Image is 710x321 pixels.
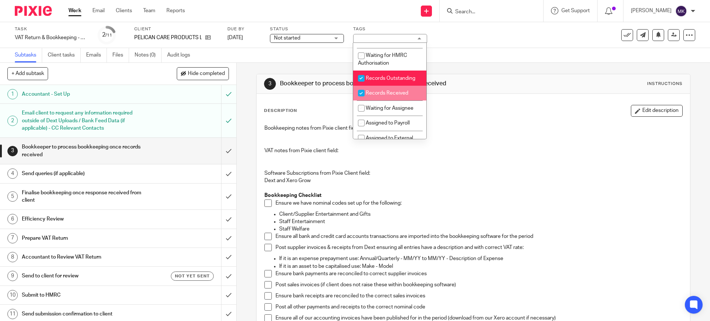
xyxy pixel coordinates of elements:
[15,48,42,62] a: Subtasks
[135,48,162,62] a: Notes (0)
[102,31,112,39] div: 2
[366,91,408,96] span: Records Received
[177,67,229,80] button: Hide completed
[561,8,590,13] span: Get Support
[175,273,210,279] span: Not yet sent
[188,71,225,77] span: Hide completed
[264,124,682,132] p: Bookkeeping notes from Pixie client field:
[274,35,300,41] span: Not started
[22,290,150,301] h1: Submit to HMRC
[366,76,415,81] span: Records Outstanding
[275,199,682,207] p: Ensure we have nominal codes set up for the following:
[631,7,672,14] p: [PERSON_NAME]
[7,214,18,224] div: 6
[647,81,683,87] div: Instructions
[264,170,682,177] p: Software Subscriptions from Pixie Client field:
[22,141,150,160] h1: Bookkeeper to process bookkeeping once records received
[7,233,18,243] div: 7
[22,168,150,179] h1: Send queries (if applicable)
[134,26,218,32] label: Client
[275,270,682,277] p: Ensure bank payments are reconciled to correct supplier invoices
[454,9,521,16] input: Search
[358,136,413,148] span: Assigned to External Partner
[279,218,682,225] p: Staff Entertainment
[7,168,18,179] div: 4
[22,89,150,100] h1: Accountant - Set Up
[22,270,150,281] h1: Send to client for review
[275,292,682,300] p: Ensure bank receipts are reconciled to the correct sales invoices
[22,107,150,134] h1: Email client to request any information required outside of Dext Uploads / Bank Feed Data (if app...
[279,263,682,270] p: If it is an asset to be capitalised use: Make - Model
[134,34,202,41] p: PELICAN CARE PRODUCTS LTD
[358,30,421,43] span: Waiting for Professional Clearance
[116,7,132,14] a: Clients
[279,211,682,218] p: Client/Supplier Entertainment and Gifts
[15,26,89,32] label: Task
[22,214,150,225] h1: Efficiency Review
[7,116,18,126] div: 2
[7,191,18,202] div: 5
[358,53,407,66] span: Waiting for HMRC Authorisation
[86,48,107,62] a: Emails
[275,244,682,251] p: Post supplier invoices & receipts from Dext ensuring all entries have a description and with corr...
[22,233,150,244] h1: Prepare VAT Return
[105,33,112,37] small: /11
[22,308,150,320] h1: Send submission confirmation to client
[48,48,81,62] a: Client tasks
[279,255,682,262] p: If it is an expense prepayment use: Annual/Quarterly - MM/YY to MM/YY - Description of Expense
[7,309,18,319] div: 11
[366,120,410,126] span: Assigned to Payroll
[275,281,682,288] p: Post sales invoices (if client does not raise these within bookkeeping software)
[264,177,682,184] p: Dext and Xero Grow
[227,26,261,32] label: Due by
[366,106,413,111] span: Waiting for Assignee
[631,105,683,117] button: Edit description
[7,290,18,300] div: 10
[7,67,48,80] button: + Add subtask
[275,233,682,240] p: Ensure all bank and credit card accounts transactions are imported into the bookkeeping software ...
[15,34,89,41] div: VAT Return &amp; Bookkeeping - Quarterly - June - August, 2025
[15,6,52,16] img: Pixie
[7,89,18,99] div: 1
[7,271,18,281] div: 9
[22,187,150,206] h1: Finalise bookkeeping once response received from client
[167,48,196,62] a: Audit logs
[166,7,185,14] a: Reports
[275,303,682,311] p: Post all other payments and receipts to the correct nominal code
[15,34,89,41] div: VAT Return & Bookkeeping - Quarterly - [DATE] - [DATE]
[227,35,243,40] span: [DATE]
[7,252,18,262] div: 8
[279,225,682,233] p: Staff Welfare
[22,252,150,263] h1: Accountant to Review VAT Return
[143,7,155,14] a: Team
[92,7,105,14] a: Email
[270,26,344,32] label: Status
[353,26,427,32] label: Tags
[264,108,297,114] p: Description
[280,80,489,88] h1: Bookkeeper to process bookkeeping once records received
[264,193,321,198] strong: Bookkeeping Checklist
[68,7,81,14] a: Work
[675,5,687,17] img: svg%3E
[7,146,18,156] div: 3
[264,78,276,90] div: 3
[264,147,682,154] p: VAT notes from Pixie client field:
[112,48,129,62] a: Files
